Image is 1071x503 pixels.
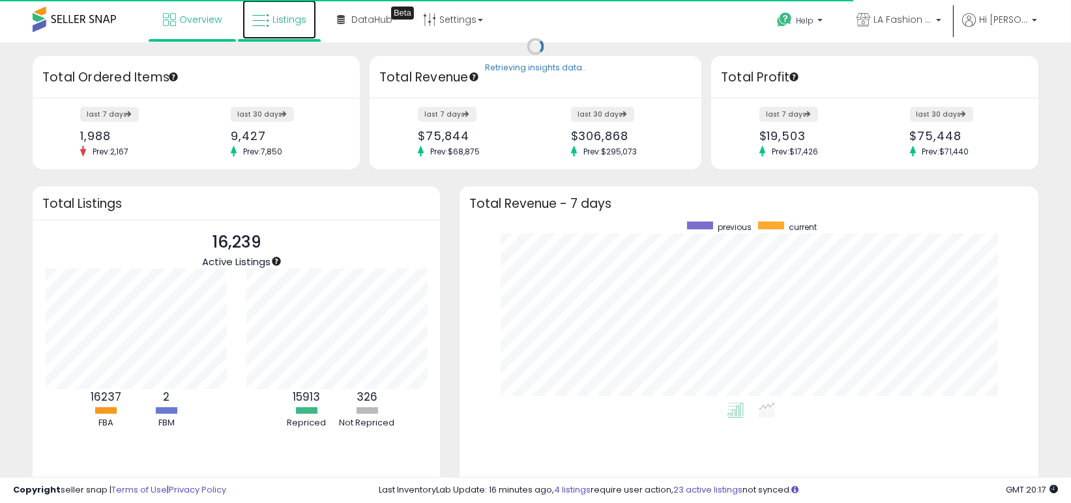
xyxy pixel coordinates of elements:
[202,255,271,268] span: Active Listings
[418,129,526,143] div: $75,844
[293,389,320,405] b: 15913
[379,68,692,87] h3: Total Revenue
[351,13,392,26] span: DataHub
[80,107,139,122] label: last 7 days
[469,199,1029,208] h3: Total Revenue - 7 days
[91,389,121,405] b: 16237
[272,13,306,26] span: Listings
[277,417,336,429] div: Repriced
[42,68,350,87] h3: Total Ordered Items
[111,483,167,496] a: Terms of Use
[42,199,430,208] h3: Total Listings
[673,483,742,496] a: 23 active listings
[916,146,976,157] span: Prev: $71,440
[76,417,135,429] div: FBA
[979,13,1028,26] span: Hi [PERSON_NAME]
[571,129,679,143] div: $306,868
[791,485,799,494] i: Click here to read more about un-synced listings.
[910,107,973,122] label: last 30 days
[271,255,282,267] div: Tooltip anchor
[179,13,222,26] span: Overview
[718,222,752,233] span: previous
[721,68,1029,87] h3: Total Profit
[789,222,817,233] span: current
[338,417,396,429] div: Not Repriced
[485,63,586,74] div: Retrieving insights data..
[357,389,377,405] b: 326
[231,107,294,122] label: last 30 days
[424,146,486,157] span: Prev: $68,875
[776,12,793,28] i: Get Help
[1006,483,1058,496] span: 2025-10-13 20:17 GMT
[910,129,1016,143] div: $75,448
[168,71,179,83] div: Tooltip anchor
[759,129,865,143] div: $19,503
[231,129,336,143] div: 9,427
[873,13,932,26] span: LA Fashion Deals
[418,107,477,122] label: last 7 days
[80,129,186,143] div: 1,988
[137,417,196,429] div: FBM
[163,389,169,405] b: 2
[788,71,800,83] div: Tooltip anchor
[13,483,61,496] strong: Copyright
[962,13,1037,42] a: Hi [PERSON_NAME]
[554,483,591,496] a: 4 listings
[796,15,814,26] span: Help
[468,71,480,83] div: Tooltip anchor
[237,146,289,157] span: Prev: 7,850
[202,230,271,255] p: 16,239
[765,146,825,157] span: Prev: $17,426
[577,146,643,157] span: Prev: $295,073
[767,2,836,42] a: Help
[391,7,414,20] div: Tooltip anchor
[169,483,226,496] a: Privacy Policy
[86,146,135,157] span: Prev: 2,167
[571,107,634,122] label: last 30 days
[379,484,1058,496] div: Last InventoryLab Update: 16 minutes ago, require user action, not synced.
[13,484,226,496] div: seller snap | |
[759,107,818,122] label: last 7 days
